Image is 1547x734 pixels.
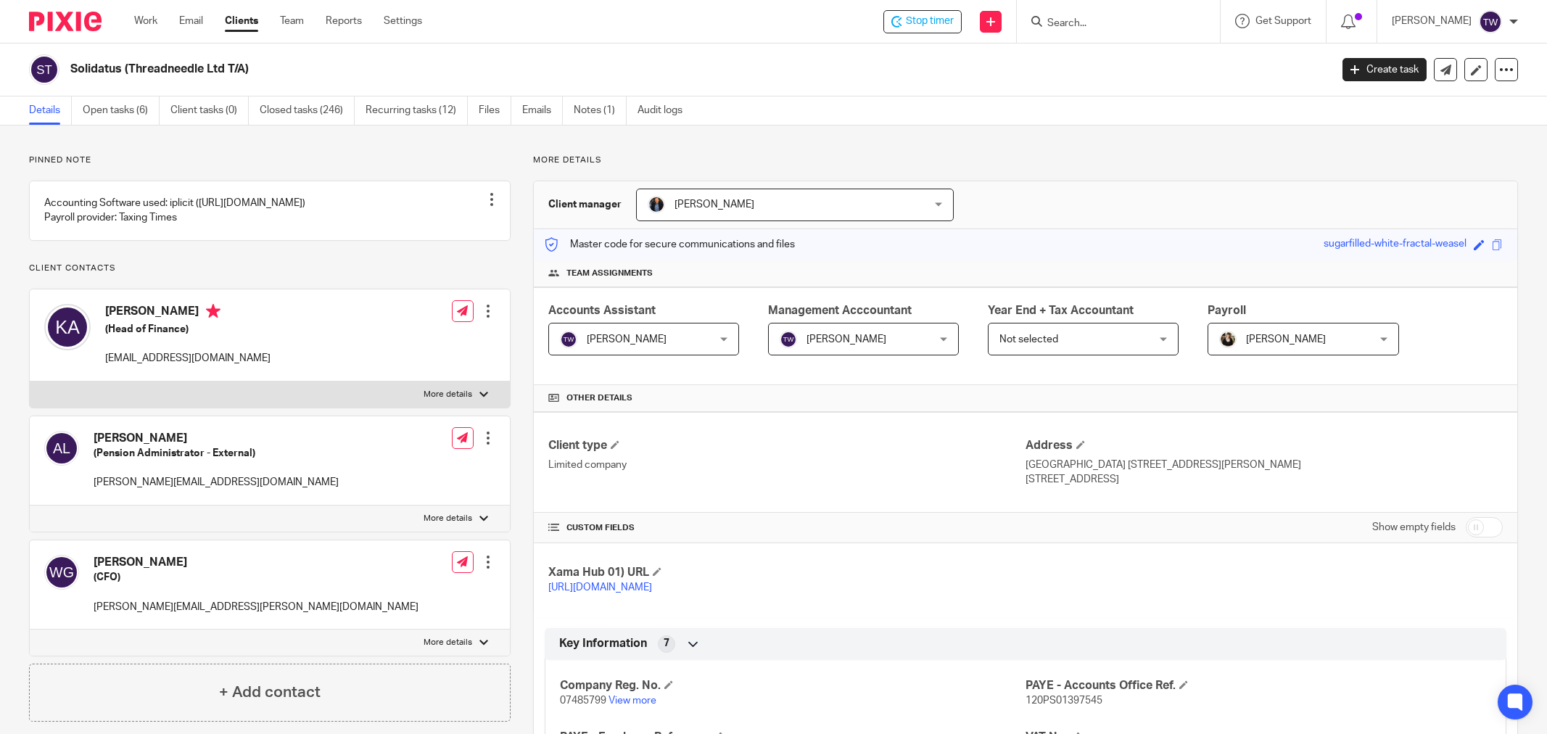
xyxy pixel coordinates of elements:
[906,14,954,29] span: Stop timer
[29,263,511,274] p: Client contacts
[1324,236,1466,253] div: sugarfilled-white-fractal-weasel
[1342,58,1427,81] a: Create task
[206,304,220,318] i: Primary
[105,322,271,337] h5: (Head of Finance)
[1026,438,1503,453] h4: Address
[768,305,912,316] span: Management Acccountant
[424,637,472,648] p: More details
[988,305,1134,316] span: Year End + Tax Accountant
[574,96,627,125] a: Notes (1)
[999,334,1058,345] span: Not selected
[548,522,1026,534] h4: CUSTOM FIELDS
[1479,10,1502,33] img: svg%3E
[780,331,797,348] img: svg%3E
[566,392,632,404] span: Other details
[1026,472,1503,487] p: [STREET_ADDRESS]
[664,636,669,651] span: 7
[1026,678,1491,693] h4: PAYE - Accounts Office Ref.
[179,14,203,28] a: Email
[548,582,652,593] a: [URL][DOMAIN_NAME]
[105,304,271,322] h4: [PERSON_NAME]
[29,54,59,85] img: svg%3E
[225,14,258,28] a: Clients
[29,154,511,166] p: Pinned note
[1208,305,1246,316] span: Payroll
[559,636,647,651] span: Key Information
[609,696,656,706] a: View more
[1219,331,1237,348] img: Helen%20Campbell.jpeg
[280,14,304,28] a: Team
[638,96,693,125] a: Audit logs
[94,446,339,461] h5: (Pension Administrator - External)
[1392,14,1472,28] p: [PERSON_NAME]
[548,197,622,212] h3: Client manager
[29,96,72,125] a: Details
[548,458,1026,472] p: Limited company
[806,334,886,345] span: [PERSON_NAME]
[522,96,563,125] a: Emails
[533,154,1518,166] p: More details
[548,565,1026,580] h4: Xama Hub 01) URL
[548,438,1026,453] h4: Client type
[883,10,962,33] div: Solidatus (Threadneedle Ltd T/A)
[1246,334,1326,345] span: [PERSON_NAME]
[260,96,355,125] a: Closed tasks (246)
[83,96,160,125] a: Open tasks (6)
[1026,696,1102,706] span: 120PS01397545
[1046,17,1176,30] input: Search
[326,14,362,28] a: Reports
[675,199,754,210] span: [PERSON_NAME]
[648,196,665,213] img: martin-hickman.jpg
[44,304,91,350] img: svg%3E
[94,555,418,570] h4: [PERSON_NAME]
[105,351,271,366] p: [EMAIL_ADDRESS][DOMAIN_NAME]
[1026,458,1503,472] p: [GEOGRAPHIC_DATA] [STREET_ADDRESS][PERSON_NAME]
[170,96,249,125] a: Client tasks (0)
[94,431,339,446] h4: [PERSON_NAME]
[44,431,79,466] img: svg%3E
[366,96,468,125] a: Recurring tasks (12)
[94,570,418,585] h5: (CFO)
[44,555,79,590] img: svg%3E
[479,96,511,125] a: Files
[94,600,418,614] p: [PERSON_NAME][EMAIL_ADDRESS][PERSON_NAME][DOMAIN_NAME]
[560,331,577,348] img: svg%3E
[545,237,795,252] p: Master code for secure communications and files
[134,14,157,28] a: Work
[29,12,102,31] img: Pixie
[424,513,472,524] p: More details
[219,681,321,704] h4: + Add contact
[560,696,606,706] span: 07485799
[424,389,472,400] p: More details
[70,62,1070,77] h2: Solidatus (Threadneedle Ltd T/A)
[1255,16,1311,26] span: Get Support
[384,14,422,28] a: Settings
[566,268,653,279] span: Team assignments
[94,475,339,490] p: [PERSON_NAME][EMAIL_ADDRESS][DOMAIN_NAME]
[587,334,667,345] span: [PERSON_NAME]
[560,678,1026,693] h4: Company Reg. No.
[548,305,656,316] span: Accounts Assistant
[1372,520,1456,535] label: Show empty fields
